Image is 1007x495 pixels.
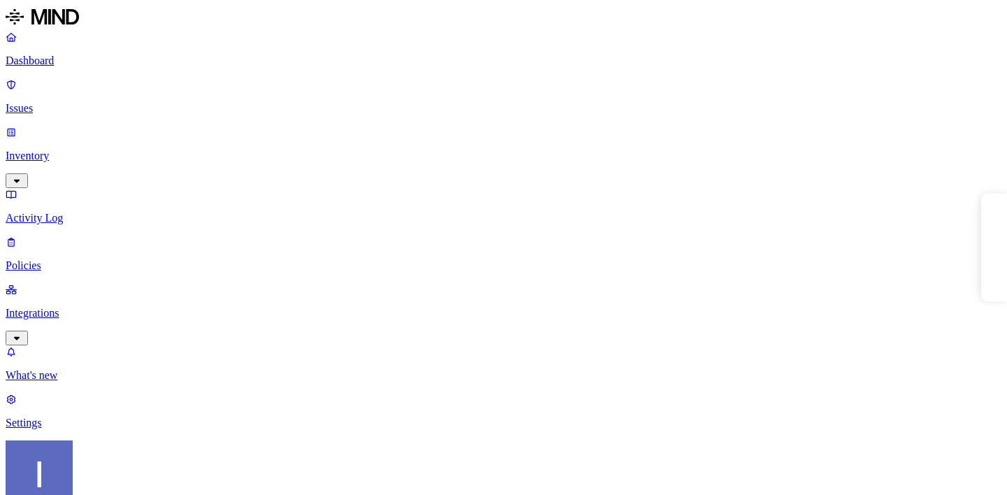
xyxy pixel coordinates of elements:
a: Dashboard [6,31,1001,67]
img: MIND [6,6,79,28]
p: Activity Log [6,212,1001,224]
p: Inventory [6,150,1001,162]
a: MIND [6,6,1001,31]
p: Dashboard [6,55,1001,67]
a: Policies [6,236,1001,272]
p: Integrations [6,307,1001,320]
a: What's new [6,345,1001,382]
p: Policies [6,259,1001,272]
a: Integrations [6,283,1001,343]
p: Issues [6,102,1001,115]
a: Activity Log [6,188,1001,224]
p: Settings [6,417,1001,429]
p: What's new [6,369,1001,382]
a: Inventory [6,126,1001,186]
a: Issues [6,78,1001,115]
a: Settings [6,393,1001,429]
